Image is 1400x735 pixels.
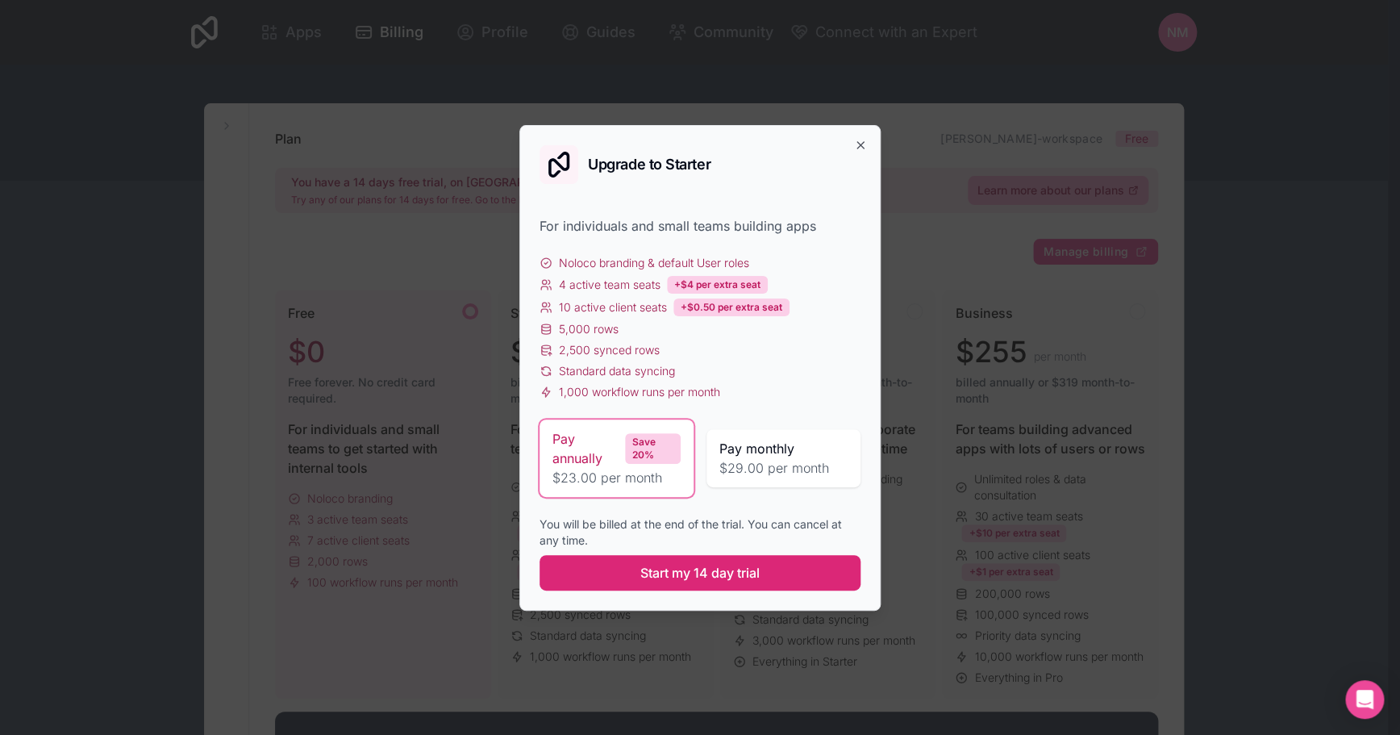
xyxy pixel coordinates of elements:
[552,429,619,468] span: Pay annually
[559,363,675,379] span: Standard data syncing
[559,342,660,358] span: 2,500 synced rows
[673,299,790,316] div: +$0.50 per extra seat
[625,433,681,464] div: Save 20%
[719,439,794,458] span: Pay monthly
[559,299,667,315] span: 10 active client seats
[559,321,619,337] span: 5,000 rows
[540,216,860,236] div: For individuals and small teams building apps
[552,468,681,487] span: $23.00 per month
[559,384,720,400] span: 1,000 workflow runs per month
[719,458,848,478] span: $29.00 per month
[559,255,749,271] span: Noloco branding & default User roles
[540,516,860,549] div: You will be billed at the end of the trial. You can cancel at any time.
[540,555,860,591] button: Start my 14 day trial
[588,157,710,172] h2: Upgrade to Starter
[667,276,768,294] div: +$4 per extra seat
[559,277,660,293] span: 4 active team seats
[640,563,760,583] span: Start my 14 day trial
